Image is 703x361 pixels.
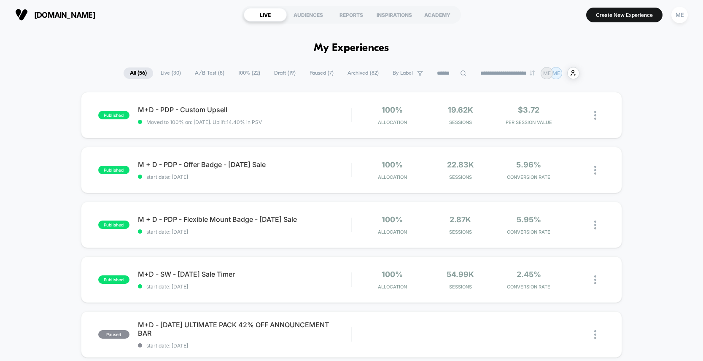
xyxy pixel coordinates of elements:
span: 19.62k [448,105,473,114]
span: 100% [382,105,403,114]
button: [DOMAIN_NAME] [13,8,98,22]
span: Paused ( 7 ) [303,67,340,79]
span: Sessions [428,119,493,125]
span: Allocation [378,119,407,125]
img: close [594,330,596,339]
button: ME [669,6,690,24]
div: ME [671,7,688,23]
span: CONVERSION RATE [497,229,561,235]
span: By Label [393,70,413,76]
span: Sessions [428,229,493,235]
span: start date: [DATE] [138,229,351,235]
img: Visually logo [15,8,28,21]
span: 100% [382,160,403,169]
span: published [98,166,129,174]
span: Allocation [378,174,407,180]
span: 22.83k [447,160,474,169]
img: end [530,70,535,75]
span: 5.95% [517,215,541,224]
span: paused [98,330,129,339]
span: Sessions [428,174,493,180]
span: published [98,275,129,284]
span: 2.45% [517,270,541,279]
span: 100% [382,215,403,224]
div: AUDIENCES [287,8,330,22]
span: M+D - PDP - Custom Upsell [138,105,351,114]
span: published [98,111,129,119]
span: M + D - PDP - Offer Badge - [DATE] Sale [138,160,351,169]
img: close [594,166,596,175]
span: 2.87k [450,215,471,224]
div: REPORTS [330,8,373,22]
span: M + D - PDP - Flexible Mount Badge - [DATE] Sale [138,215,351,224]
p: ME [543,70,551,76]
span: Allocation [378,284,407,290]
span: 54.99k [447,270,474,279]
img: close [594,275,596,284]
span: Moved to 100% on: [DATE] . Uplift: 14.40% in PSV [146,119,262,125]
span: PER SESSION VALUE [497,119,561,125]
button: Create New Experience [586,8,663,22]
span: $3.72 [518,105,539,114]
p: ME [552,70,560,76]
span: start date: [DATE] [138,174,351,180]
span: 5.96% [516,160,541,169]
div: INSPIRATIONS [373,8,416,22]
span: Draft ( 19 ) [268,67,302,79]
img: close [594,111,596,120]
span: A/B Test ( 8 ) [189,67,231,79]
span: 100% [382,270,403,279]
span: start date: [DATE] [138,342,351,349]
span: M+D - [DATE] ULTIMATE PACK 42% OFF ANNOUNCEMENT BAR [138,321,351,337]
div: ACADEMY [416,8,459,22]
span: published [98,221,129,229]
span: start date: [DATE] [138,283,351,290]
span: M+D - SW - [DATE] Sale Timer [138,270,351,278]
img: close [594,221,596,229]
span: [DOMAIN_NAME] [34,11,95,19]
h1: My Experiences [314,42,389,54]
span: CONVERSION RATE [497,284,561,290]
span: All ( 56 ) [124,67,153,79]
span: Live ( 30 ) [154,67,187,79]
span: CONVERSION RATE [497,174,561,180]
span: Allocation [378,229,407,235]
span: Archived ( 82 ) [341,67,385,79]
div: LIVE [244,8,287,22]
span: 100% ( 22 ) [232,67,267,79]
span: Sessions [428,284,493,290]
